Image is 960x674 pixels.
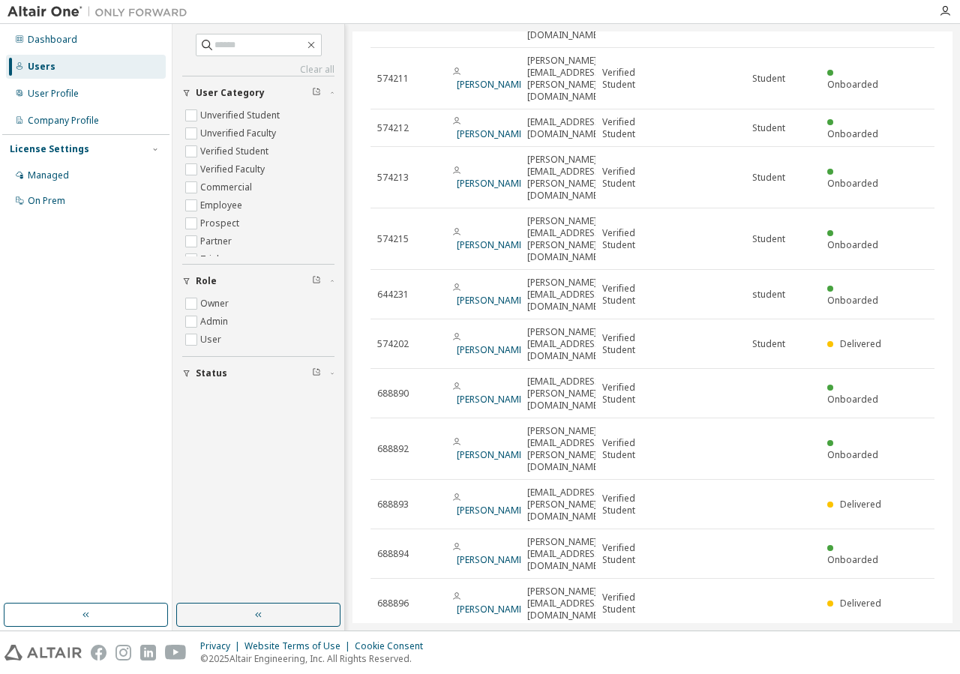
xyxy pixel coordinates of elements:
a: [PERSON_NAME] [457,127,526,140]
span: User Category [196,87,265,99]
span: Verified Student [602,332,664,356]
span: 688894 [377,548,409,560]
a: [PERSON_NAME] [457,393,526,406]
span: 574202 [377,338,409,350]
span: Verified Student [602,283,664,307]
div: Users [28,61,55,73]
label: Trial [200,250,222,268]
span: Verified Student [602,493,664,517]
span: Verified Student [602,542,664,566]
a: Clear all [182,64,334,76]
span: student [752,289,785,301]
span: [PERSON_NAME][EMAIL_ADDRESS][PERSON_NAME][DOMAIN_NAME] [527,425,603,473]
span: 644231 [377,289,409,301]
div: User Profile [28,88,79,100]
span: 688892 [377,443,409,455]
a: [PERSON_NAME] [457,78,526,91]
div: Cookie Consent [355,640,432,652]
span: [PERSON_NAME][EMAIL_ADDRESS][PERSON_NAME][DOMAIN_NAME] [527,215,603,263]
img: linkedin.svg [140,645,156,661]
span: Delivered [840,498,881,511]
span: Verified Student [602,382,664,406]
img: instagram.svg [115,645,131,661]
a: [PERSON_NAME] [457,504,526,517]
a: [PERSON_NAME] [457,553,526,566]
span: Student [752,73,785,85]
div: Company Profile [28,115,99,127]
label: Partner [200,232,235,250]
span: Verified Student [602,67,664,91]
span: Clear filter [312,87,321,99]
span: Onboarded [827,294,878,307]
span: Onboarded [827,238,878,251]
div: Managed [28,169,69,181]
label: Prospect [200,214,242,232]
span: Onboarded [827,448,878,461]
span: Role [196,275,217,287]
span: 574213 [377,172,409,184]
span: Onboarded [827,177,878,190]
img: facebook.svg [91,645,106,661]
button: User Category [182,76,334,109]
span: Clear filter [312,275,321,287]
span: [EMAIL_ADDRESS][PERSON_NAME][DOMAIN_NAME] [527,487,603,523]
span: Verified Student [602,592,664,616]
span: [PERSON_NAME][EMAIL_ADDRESS][DOMAIN_NAME] [527,536,603,572]
label: Admin [200,313,231,331]
span: Onboarded [827,78,878,91]
span: [PERSON_NAME][EMAIL_ADDRESS][DOMAIN_NAME] [527,586,603,622]
p: © 2025 Altair Engineering, Inc. All Rights Reserved. [200,652,432,665]
div: Website Terms of Use [244,640,355,652]
span: 688896 [377,598,409,610]
label: Verified Student [200,142,271,160]
img: Altair One [7,4,195,19]
div: On Prem [28,195,65,207]
span: Verified Student [602,437,664,461]
label: Employee [200,196,245,214]
span: Delivered [840,597,881,610]
label: Commercial [200,178,255,196]
span: Verified Student [602,116,664,140]
span: Student [752,338,785,350]
span: Verified Student [602,166,664,190]
div: License Settings [10,143,89,155]
span: [PERSON_NAME][EMAIL_ADDRESS][PERSON_NAME][DOMAIN_NAME] [527,55,603,103]
span: Student [752,172,785,184]
a: [PERSON_NAME] [457,177,526,190]
a: [PERSON_NAME] [457,448,526,461]
a: [PERSON_NAME] [457,343,526,356]
span: Onboarded [827,393,878,406]
span: Clear filter [312,367,321,379]
span: [PERSON_NAME][EMAIL_ADDRESS][DOMAIN_NAME] [527,326,603,362]
div: Dashboard [28,34,77,46]
img: youtube.svg [165,645,187,661]
span: Status [196,367,227,379]
span: Student [752,122,785,134]
span: Verified Student [602,227,664,251]
label: Verified Faculty [200,160,268,178]
button: Status [182,357,334,390]
span: Delivered [840,337,881,350]
span: 688890 [377,388,409,400]
a: [PERSON_NAME] [457,603,526,616]
span: Onboarded [827,127,878,140]
span: 574215 [377,233,409,245]
span: 574211 [377,73,409,85]
label: Unverified Student [200,106,283,124]
label: Unverified Faculty [200,124,279,142]
label: User [200,331,224,349]
img: altair_logo.svg [4,645,82,661]
span: [EMAIL_ADDRESS][DOMAIN_NAME] [527,116,603,140]
label: Owner [200,295,232,313]
div: Privacy [200,640,244,652]
span: [PERSON_NAME][EMAIL_ADDRESS][PERSON_NAME][DOMAIN_NAME] [527,154,603,202]
button: Role [182,265,334,298]
span: 688893 [377,499,409,511]
span: Student [752,233,785,245]
a: [PERSON_NAME] [457,238,526,251]
span: 574212 [377,122,409,134]
a: [PERSON_NAME] [457,294,526,307]
span: Onboarded [827,553,878,566]
span: [EMAIL_ADDRESS][PERSON_NAME][DOMAIN_NAME] [527,376,603,412]
span: [PERSON_NAME][EMAIL_ADDRESS][DOMAIN_NAME] [527,277,603,313]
